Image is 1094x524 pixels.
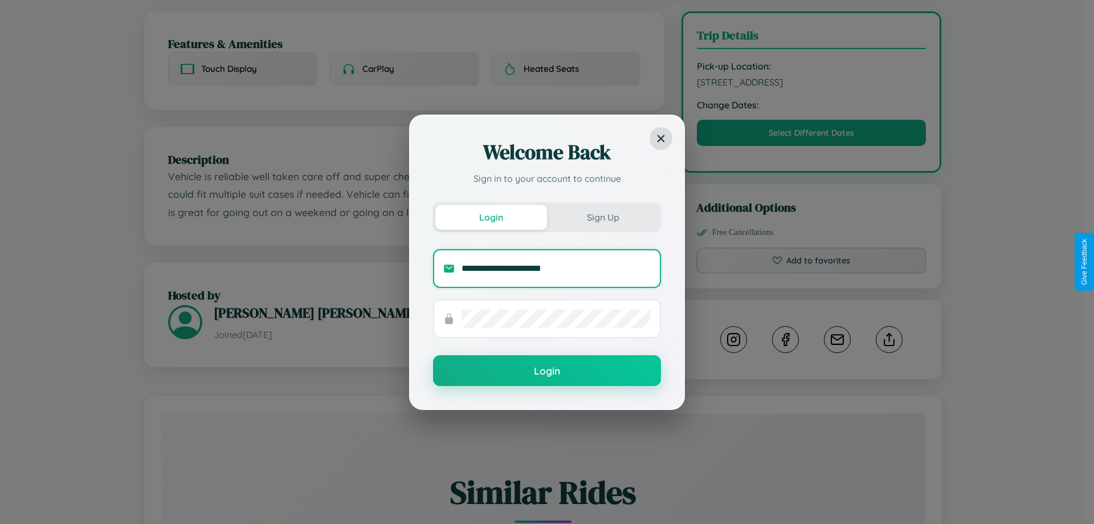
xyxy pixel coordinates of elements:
[1080,239,1088,285] div: Give Feedback
[435,205,547,230] button: Login
[433,355,661,386] button: Login
[547,205,659,230] button: Sign Up
[433,172,661,185] p: Sign in to your account to continue
[433,139,661,166] h2: Welcome Back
